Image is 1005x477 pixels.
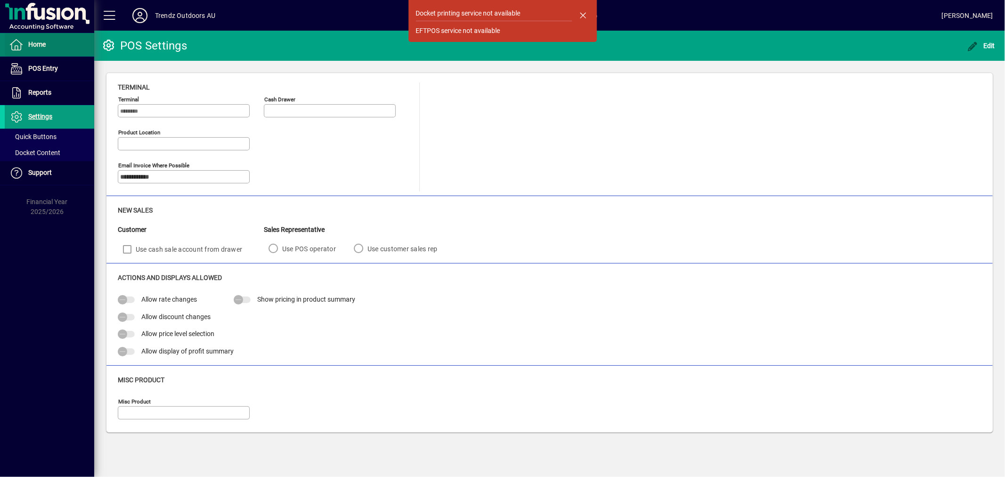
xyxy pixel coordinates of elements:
span: New Sales [118,206,153,214]
mat-label: Product location [118,129,160,136]
span: Quick Buttons [9,133,57,140]
span: Support [28,169,52,176]
a: Docket Content [5,145,94,161]
a: Reports [5,81,94,105]
div: POS Settings [101,38,187,53]
span: Docket Content [9,149,60,156]
span: Allow price level selection [141,330,214,337]
a: Home [5,33,94,57]
span: [DATE] 16:16 [215,8,942,23]
a: POS Entry [5,57,94,81]
mat-label: Email Invoice where possible [118,162,189,169]
span: Misc Product [118,376,164,384]
span: Edit [967,42,996,49]
span: Allow discount changes [141,313,211,321]
span: Terminal [118,83,150,91]
mat-label: Misc Product [118,398,151,405]
span: Actions and Displays Allowed [118,274,222,281]
span: Allow rate changes [141,296,197,303]
span: Allow display of profit summary [141,347,234,355]
div: Customer [118,225,264,235]
span: Home [28,41,46,48]
a: Support [5,161,94,185]
div: EFTPOS service not available [416,26,500,36]
span: POS Entry [28,65,58,72]
span: Reports [28,89,51,96]
div: [PERSON_NAME] [942,8,993,23]
div: Trendz Outdoors AU [155,8,215,23]
mat-label: Cash Drawer [264,96,295,103]
div: Sales Representative [264,225,451,235]
mat-label: Terminal [118,96,139,103]
span: Settings [28,113,52,120]
button: Edit [965,37,998,54]
a: Quick Buttons [5,129,94,145]
span: Show pricing in product summary [257,296,355,303]
button: Profile [125,7,155,24]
